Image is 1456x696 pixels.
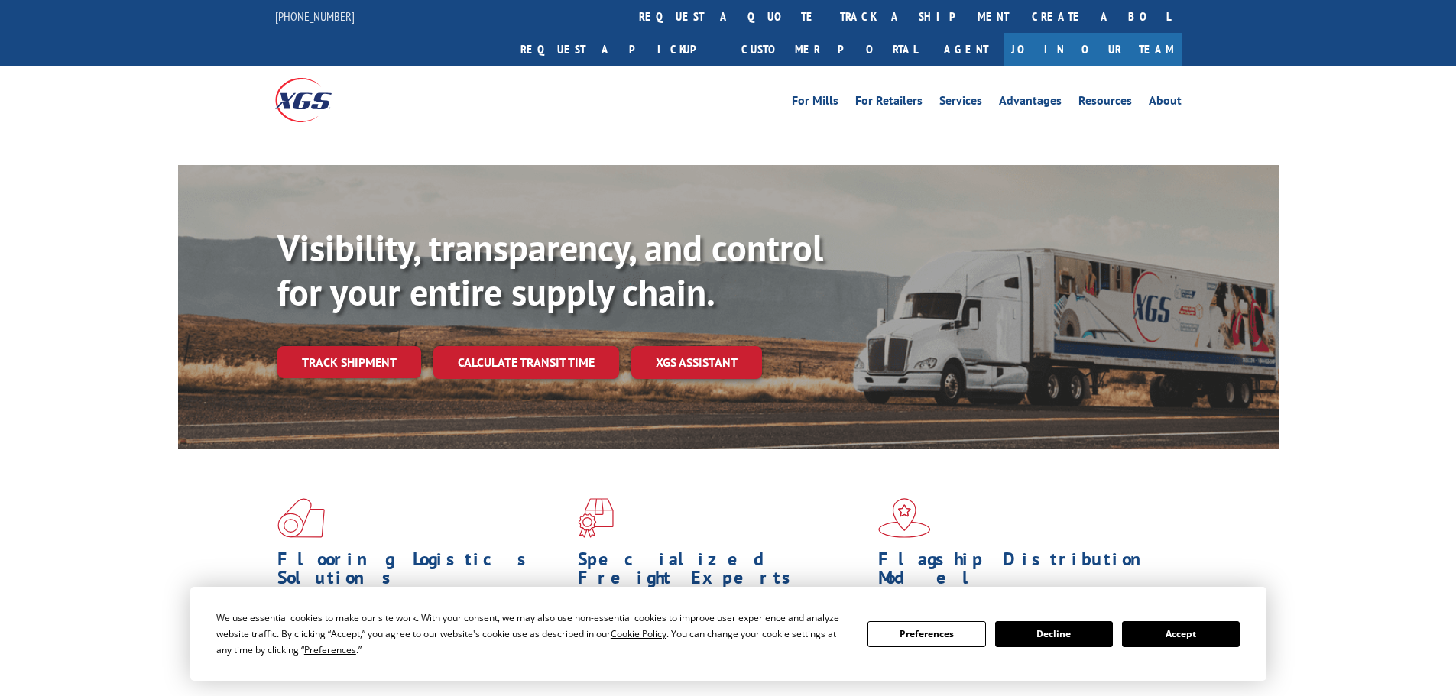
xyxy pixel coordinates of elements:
[509,33,730,66] a: Request a pickup
[867,621,985,647] button: Preferences
[304,643,356,656] span: Preferences
[433,346,619,379] a: Calculate transit time
[939,95,982,112] a: Services
[216,610,849,658] div: We use essential cookies to make our site work. With your consent, we may also use non-essential ...
[1149,95,1182,112] a: About
[730,33,929,66] a: Customer Portal
[878,550,1167,594] h1: Flagship Distribution Model
[578,550,867,594] h1: Specialized Freight Experts
[792,95,838,112] a: For Mills
[1078,95,1132,112] a: Resources
[855,95,923,112] a: For Retailers
[1004,33,1182,66] a: Join Our Team
[631,346,762,379] a: XGS ASSISTANT
[277,346,421,378] a: Track shipment
[275,8,355,24] a: [PHONE_NUMBER]
[999,95,1062,112] a: Advantages
[277,498,325,538] img: xgs-icon-total-supply-chain-intelligence-red
[277,550,566,594] h1: Flooring Logistics Solutions
[277,224,823,316] b: Visibility, transparency, and control for your entire supply chain.
[929,33,1004,66] a: Agent
[1122,621,1240,647] button: Accept
[190,587,1266,681] div: Cookie Consent Prompt
[995,621,1113,647] button: Decline
[611,627,666,640] span: Cookie Policy
[878,498,931,538] img: xgs-icon-flagship-distribution-model-red
[578,498,614,538] img: xgs-icon-focused-on-flooring-red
